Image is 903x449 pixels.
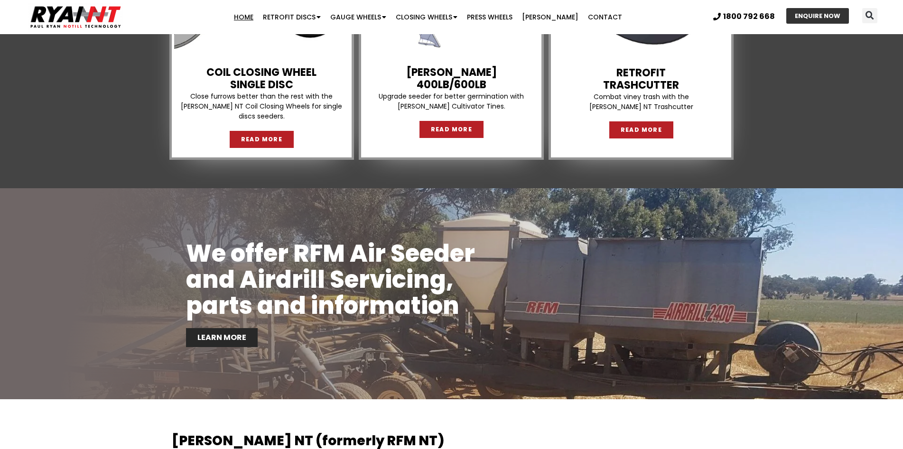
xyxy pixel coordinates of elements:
a: Press Wheels [462,8,517,27]
a: [PERSON_NAME] [517,8,583,27]
a: Retrofit Discs [258,8,326,27]
h2: We offer RFM Air Seeder and Airdrill Servicing, parts and information [186,240,505,319]
a: LEARN MORE [186,328,258,347]
a: Gauge Wheels [326,8,391,27]
span: 1800 792 668 [723,13,775,20]
span: LEARN MORE [197,334,246,341]
a: [PERSON_NAME]400lb/600lb [406,65,497,92]
nav: Menu [175,8,681,27]
span: READ MORE [431,127,473,132]
span: READ MORE [241,137,283,142]
span: ENQUIRE NOW [795,13,840,19]
a: COIL CLOSING WHEELSINGLE DISC [206,65,317,92]
a: Home [229,8,258,27]
a: READ MORE [609,121,674,138]
p: Upgrade seeder for better germination with [PERSON_NAME] Cultivator Tines. [363,92,539,111]
a: 1800 792 668 [713,13,775,20]
div: Search [862,8,877,23]
a: RetrofitTrashcutter [603,65,679,92]
span: READ MORE [621,127,662,133]
p: Close furrows better than the rest with the [PERSON_NAME] NT Coil Closing Wheels for single discs... [174,92,350,121]
a: READ MORE [230,131,294,148]
img: Ryan NT logo [28,2,123,32]
a: ENQUIRE NOW [786,8,849,24]
a: READ MORE [419,121,484,138]
a: Closing Wheels [391,8,462,27]
a: Contact [583,8,627,27]
p: Combat viney trash with the [PERSON_NAME] NT Trashcutter [553,92,729,112]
